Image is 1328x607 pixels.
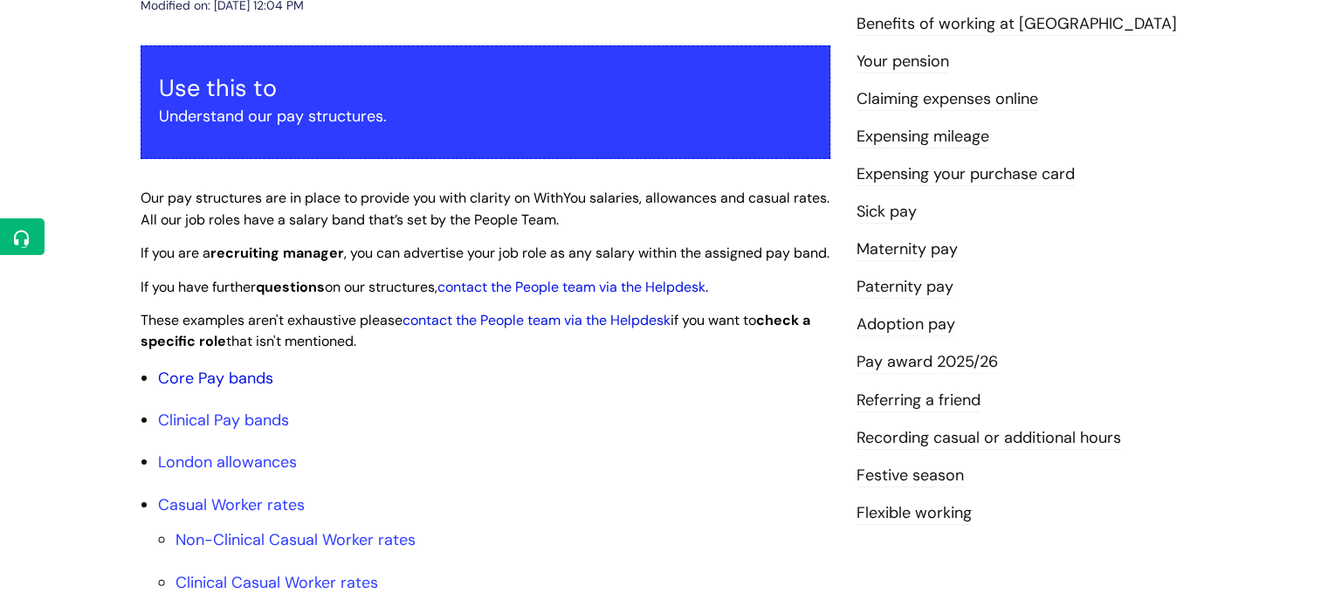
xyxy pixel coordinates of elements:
[857,427,1121,450] a: Recording casual or additional hours
[175,572,378,593] a: Clinical Casual Worker rates
[857,502,972,525] a: Flexible working
[857,276,953,299] a: Paternity pay
[141,189,829,229] span: Our pay structures are in place to provide you with clarity on WithYou salaries, allowances and c...
[857,51,949,73] a: Your pension
[857,201,917,224] a: Sick pay
[159,74,812,102] h3: Use this to
[857,88,1038,111] a: Claiming expenses online
[158,494,305,515] a: Casual Worker rates
[857,13,1177,36] a: Benefits of working at [GEOGRAPHIC_DATA]
[857,314,955,336] a: Adoption pay
[256,278,325,296] strong: questions
[437,278,705,296] a: contact the People team via the Helpdesk
[857,126,989,148] a: Expensing mileage
[158,452,297,472] a: London allowances
[141,278,708,296] span: If you have further on our structures, .
[159,102,812,130] p: Understand our pay structures.
[175,529,416,550] a: Non-Clinical Casual Worker rates
[857,163,1075,186] a: Expensing your purchase card
[141,244,829,262] span: If you are a , you can advertise your job role as any salary within the assigned pay band.
[210,244,344,262] strong: recruiting manager
[158,410,289,431] a: Clinical Pay bands
[158,368,273,389] a: Core Pay bands
[403,311,671,329] a: contact the People team via the Helpdesk
[141,311,810,351] span: These examples aren't exhaustive please if you want to that isn't mentioned.
[857,351,998,374] a: Pay award 2025/26
[857,465,964,487] a: Festive season
[857,238,958,261] a: Maternity pay
[857,390,981,412] a: Referring a friend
